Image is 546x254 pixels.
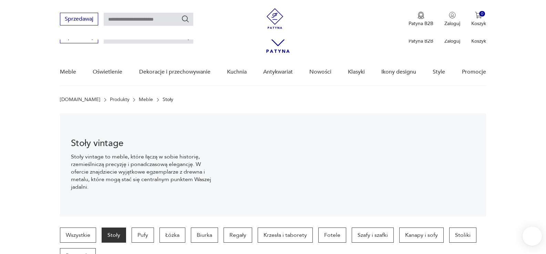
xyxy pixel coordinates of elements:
a: Wszystkie [60,228,96,243]
p: Koszyk [471,20,486,27]
a: Regały [224,228,252,243]
button: Szukaj [181,15,189,23]
a: Szafy i szafki [352,228,394,243]
a: Kuchnia [227,59,247,85]
iframe: Smartsupp widget button [523,227,542,246]
a: Fotele [318,228,346,243]
p: Patyna B2B [409,20,433,27]
p: Stoły vintage to meble, które łączą w sobie historię, rzemieślniczą precyzję i ponadczasową elega... [71,153,219,191]
p: Zaloguj [444,20,460,27]
a: Ikony designu [381,59,416,85]
button: Sprzedawaj [60,13,98,25]
a: Sprzedawaj [60,35,98,40]
a: Klasyki [348,59,365,85]
p: Koszyk [471,38,486,44]
a: Antykwariat [263,59,293,85]
a: Łóżka [159,228,185,243]
a: Sprzedawaj [60,17,98,22]
h1: Stoły vintage [71,139,219,147]
img: Ikona koszyka [475,12,482,19]
a: Meble [60,59,76,85]
p: Stoły [163,97,173,102]
a: Stoliki [449,228,476,243]
a: Dekoracje i przechowywanie [139,59,210,85]
a: Kanapy i sofy [399,228,444,243]
button: 0Koszyk [471,12,486,27]
a: [DOMAIN_NAME] [60,97,100,102]
img: Ikonka użytkownika [449,12,456,19]
button: Zaloguj [444,12,460,27]
a: Pufy [132,228,154,243]
a: Biurka [191,228,218,243]
a: Stoły [102,228,126,243]
img: Patyna - sklep z meblami i dekoracjami vintage [265,8,285,29]
a: Promocje [462,59,486,85]
a: Meble [139,97,153,102]
button: Patyna B2B [409,12,433,27]
div: 0 [479,11,485,17]
a: Produkty [110,97,130,102]
a: Style [433,59,445,85]
p: Patyna B2B [409,38,433,44]
a: Krzesła i taborety [258,228,313,243]
a: Ikona medaluPatyna B2B [409,12,433,27]
a: Oświetlenie [93,59,122,85]
p: Zaloguj [444,38,460,44]
a: Nowości [309,59,331,85]
img: Ikona medalu [418,12,424,19]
